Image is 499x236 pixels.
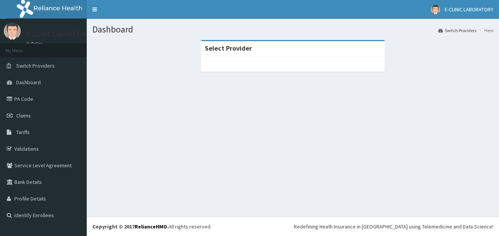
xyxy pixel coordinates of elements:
span: Claims [16,112,31,119]
span: Tariffs [16,129,30,136]
img: User Image [431,5,440,14]
strong: Select Provider [205,44,252,52]
img: User Image [4,23,21,40]
span: E-CLINIC LABORATORY [445,6,493,13]
a: Switch Providers [438,27,476,34]
div: Redefining Heath Insurance in [GEOGRAPHIC_DATA] using Telemedicine and Data Science! [294,223,493,230]
a: Online [26,41,45,46]
a: RelianceHMO [135,223,167,230]
span: Switch Providers [16,62,55,69]
p: E-CLINIC LABORATORY [26,31,92,37]
h1: Dashboard [92,25,493,34]
strong: Copyright © 2017 . [92,223,169,230]
footer: All rights reserved. [87,217,499,236]
span: Dashboard [16,79,41,86]
li: Here [477,27,493,34]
